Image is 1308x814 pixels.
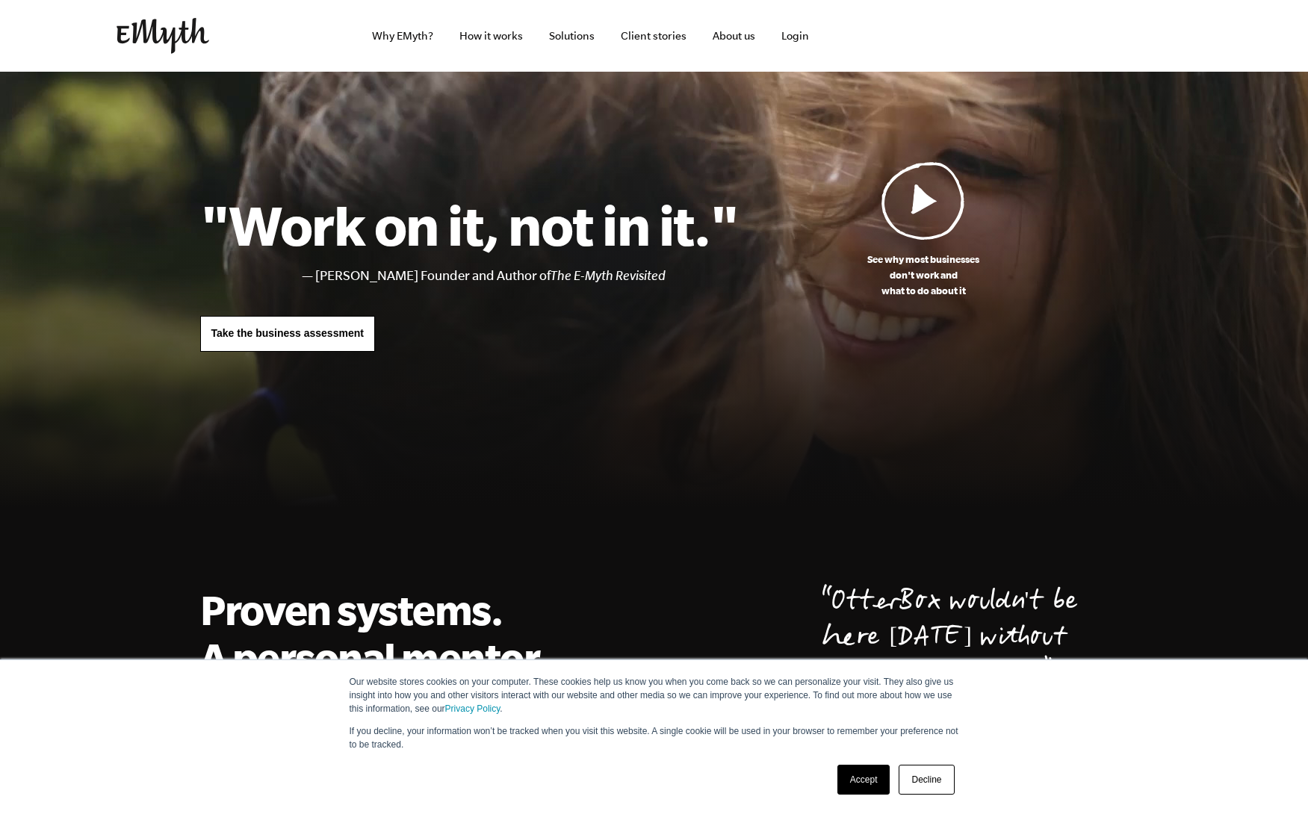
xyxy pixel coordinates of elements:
[881,161,965,240] img: Play Video
[822,585,1109,693] p: OtterBox wouldn't be here [DATE] without [PERSON_NAME].
[350,675,959,715] p: Our website stores cookies on your computer. These cookies help us know you when you come back so...
[211,327,364,339] span: Take the business assessment
[350,724,959,751] p: If you decline, your information won’t be tracked when you visit this website. A single cookie wi...
[200,585,565,681] h2: Proven systems. A personal mentor.
[445,703,500,714] a: Privacy Policy
[1035,19,1192,52] iframe: Embedded CTA
[315,265,739,287] li: [PERSON_NAME] Founder and Author of
[899,765,954,795] a: Decline
[837,765,890,795] a: Accept
[200,192,739,258] h1: "Work on it, not in it."
[871,19,1028,52] iframe: Embedded CTA
[117,18,209,54] img: EMyth
[200,316,375,352] a: Take the business assessment
[551,268,666,283] i: The E-Myth Revisited
[739,161,1109,299] a: See why most businessesdon't work andwhat to do about it
[739,252,1109,299] p: See why most businesses don't work and what to do about it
